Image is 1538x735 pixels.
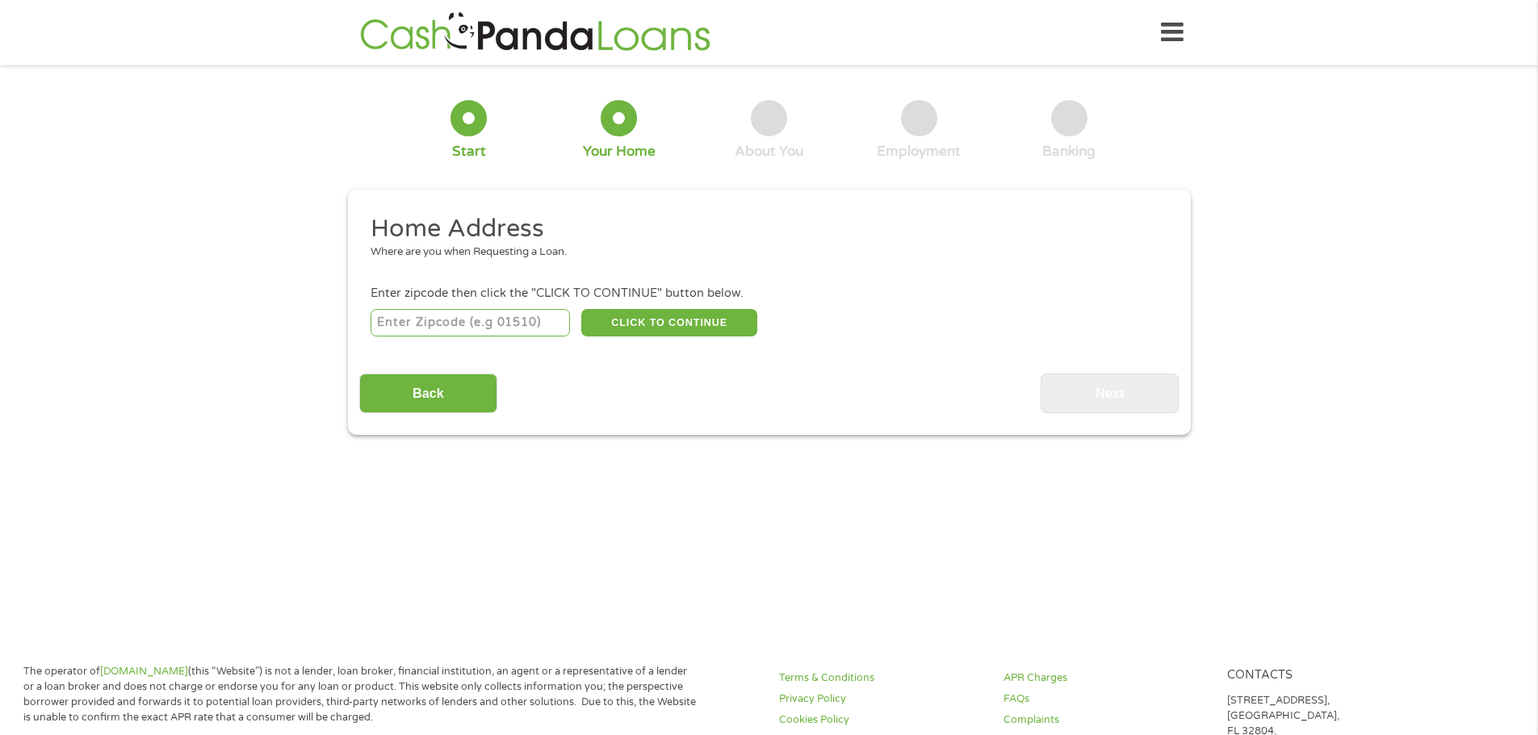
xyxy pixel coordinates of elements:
div: Where are you when Requesting a Loan. [371,244,1155,261]
a: FAQs [1004,691,1209,707]
input: Next [1041,374,1179,413]
h4: Contacts [1227,668,1432,683]
div: Start [452,143,486,161]
a: Cookies Policy [779,712,984,728]
h2: Home Address [371,213,1155,245]
div: Banking [1042,143,1096,161]
div: About You [735,143,803,161]
a: Complaints [1004,712,1209,728]
a: [DOMAIN_NAME] [100,665,188,678]
img: GetLoanNow Logo [355,10,715,56]
div: Your Home [583,143,656,161]
div: Employment [877,143,961,161]
a: Privacy Policy [779,691,984,707]
p: The operator of (this “Website”) is not a lender, loan broker, financial institution, an agent or... [23,664,697,725]
a: APR Charges [1004,670,1209,686]
button: CLICK TO CONTINUE [581,309,757,336]
div: Enter zipcode then click the "CLICK TO CONTINUE" button below. [371,285,1167,303]
input: Enter Zipcode (e.g 01510) [371,309,570,336]
a: Terms & Conditions [779,670,984,686]
input: Back [359,374,497,413]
